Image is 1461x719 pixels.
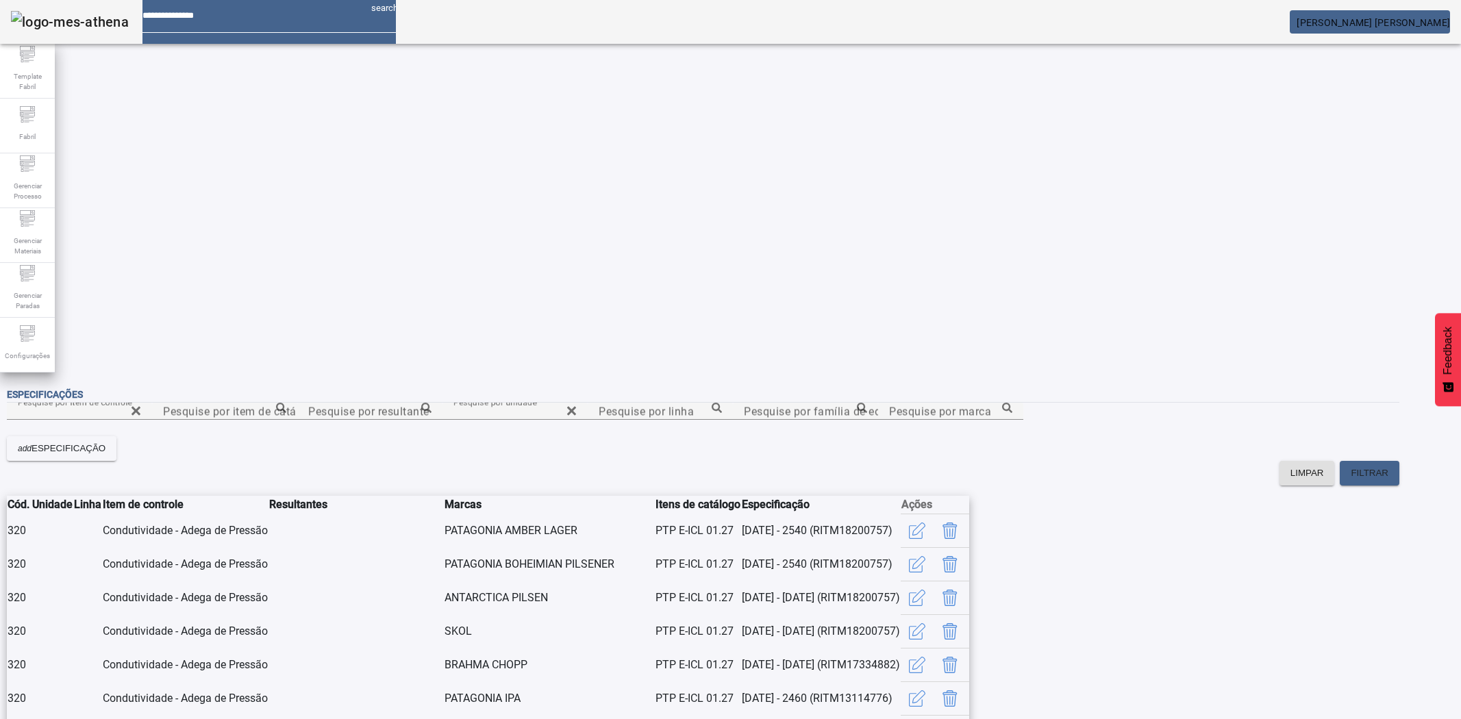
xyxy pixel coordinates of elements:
[444,496,655,514] th: Marcas
[269,496,444,514] th: Resultantes
[102,514,269,548] td: Condutividade - Adega de Pressão
[1,346,54,365] span: Configurações
[102,496,269,514] th: Item de controle
[1279,461,1335,485] button: LIMPAR
[453,403,577,420] input: Number
[7,436,116,461] button: addESPECIFICAÇÃO
[444,581,655,615] td: ANTARCTICA PILSEN
[599,405,694,418] mat-label: Pesquise por linha
[741,615,901,648] td: [DATE] - [DATE] (RITM18200757)
[73,496,102,514] th: Linha
[741,581,901,615] td: [DATE] - [DATE] (RITM18200757)
[32,442,105,455] span: ESPECIFICAÇÃO
[889,405,991,418] mat-label: Pesquise por marca
[889,403,1012,420] input: Number
[599,403,722,420] input: Number
[1435,313,1461,406] button: Feedback - Mostrar pesquisa
[934,548,966,581] button: Delete
[7,389,83,400] span: Especificações
[1290,466,1324,480] span: LIMPAR
[7,177,48,205] span: Gerenciar Processo
[444,514,655,548] td: PATAGONIA AMBER LAGER
[163,403,286,420] input: Number
[11,11,129,33] img: logo-mes-athena
[7,648,73,682] td: 320
[934,648,966,681] button: Delete
[741,682,901,716] td: [DATE] - 2460 (RITM13114776)
[308,405,429,418] mat-label: Pesquise por resultante
[744,403,867,420] input: Number
[102,682,269,716] td: Condutividade - Adega de Pressão
[7,548,73,581] td: 320
[7,286,48,315] span: Gerenciar Paradas
[655,514,741,548] td: PTP E-ICL 01.27
[901,496,969,514] th: Ações
[15,127,40,146] span: Fabril
[1442,327,1454,375] span: Feedback
[934,682,966,715] button: Delete
[655,648,741,682] td: PTP E-ICL 01.27
[453,397,537,407] mat-label: Pesquise por unidade
[444,615,655,648] td: SKOL
[7,231,48,260] span: Gerenciar Materiais
[655,548,741,581] td: PTP E-ICL 01.27
[655,615,741,648] td: PTP E-ICL 01.27
[7,514,73,548] td: 320
[163,405,319,418] mat-label: Pesquise por item de catálogo
[7,496,73,514] th: Cód. Unidade
[444,548,655,581] td: PATAGONIA BOHEIMIAN PILSENER
[102,548,269,581] td: Condutividade - Adega de Pressão
[7,682,73,716] td: 320
[934,514,966,547] button: Delete
[18,397,132,407] mat-label: Pesquise por item de controle
[7,615,73,648] td: 320
[934,615,966,648] button: Delete
[308,403,432,420] input: Number
[741,548,901,581] td: [DATE] - 2540 (RITM18200757)
[7,581,73,615] td: 320
[934,581,966,614] button: Delete
[1297,17,1450,28] span: [PERSON_NAME] [PERSON_NAME]
[1351,466,1388,480] span: FILTRAR
[741,514,901,548] td: [DATE] - 2540 (RITM18200757)
[655,496,741,514] th: Itens de catálogo
[741,496,901,514] th: Especificação
[18,403,141,420] input: Number
[741,648,901,682] td: [DATE] - [DATE] (RITM17334882)
[7,67,48,96] span: Template Fabril
[744,405,936,418] mat-label: Pesquise por família de equipamento
[444,648,655,682] td: BRAHMA CHOPP
[655,581,741,615] td: PTP E-ICL 01.27
[655,682,741,716] td: PTP E-ICL 01.27
[102,615,269,648] td: Condutividade - Adega de Pressão
[444,682,655,716] td: PATAGONIA IPA
[102,581,269,615] td: Condutividade - Adega de Pressão
[102,648,269,682] td: Condutividade - Adega de Pressão
[1340,461,1399,485] button: FILTRAR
